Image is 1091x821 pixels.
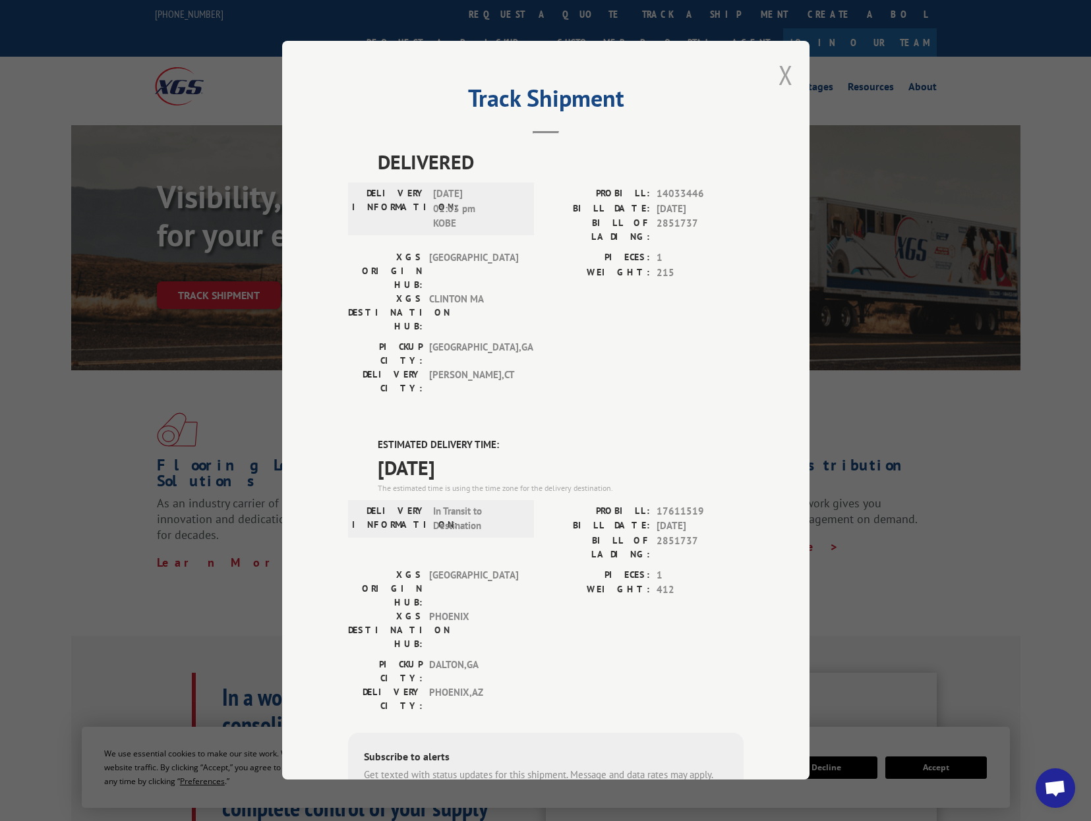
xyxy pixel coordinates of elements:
label: PIECES: [546,568,650,583]
span: 17611519 [657,504,744,519]
label: DELIVERY CITY: [348,368,423,395]
div: Open chat [1036,768,1075,808]
span: [DATE] 01:03 pm KOBE [433,186,522,231]
label: XGS ORIGIN HUB: [348,250,423,292]
label: XGS ORIGIN HUB: [348,568,423,609]
span: DALTON , GA [429,658,518,685]
span: DELIVERED [378,147,744,177]
span: [DATE] [657,519,744,534]
label: PIECES: [546,250,650,266]
label: WEIGHT: [546,266,650,281]
span: 2851737 [657,216,744,244]
span: [GEOGRAPHIC_DATA] [429,250,518,292]
span: [DATE] [378,453,744,482]
div: The estimated time is using the time zone for the delivery destination. [378,482,744,494]
label: DELIVERY INFORMATION: [352,186,427,231]
div: Subscribe to alerts [364,749,728,768]
label: PICKUP CITY: [348,340,423,368]
label: BILL OF LADING: [546,534,650,561]
span: CLINTON MA [429,292,518,333]
div: Get texted with status updates for this shipment. Message and data rates may apply. Message frequ... [364,768,728,797]
label: XGS DESTINATION HUB: [348,292,423,333]
label: DELIVERY INFORMATION: [352,504,427,534]
span: PHOENIX [429,609,518,651]
span: 14033446 [657,186,744,202]
label: XGS DESTINATION HUB: [348,609,423,651]
span: 1 [657,250,744,266]
label: WEIGHT: [546,582,650,598]
span: 1 [657,568,744,583]
label: PROBILL: [546,504,650,519]
label: BILL OF LADING: [546,216,650,244]
span: In Transit to Destination [433,504,522,534]
label: BILL DATE: [546,202,650,217]
span: 412 [657,582,744,598]
span: [GEOGRAPHIC_DATA] [429,568,518,609]
label: PROBILL: [546,186,650,202]
button: Close modal [779,57,793,92]
span: [GEOGRAPHIC_DATA] , GA [429,340,518,368]
span: 2851737 [657,534,744,561]
label: PICKUP CITY: [348,658,423,685]
label: BILL DATE: [546,519,650,534]
span: [DATE] [657,202,744,217]
label: ESTIMATED DELIVERY TIME: [378,438,744,453]
span: PHOENIX , AZ [429,685,518,713]
h2: Track Shipment [348,89,744,114]
span: [PERSON_NAME] , CT [429,368,518,395]
label: DELIVERY CITY: [348,685,423,713]
span: 215 [657,266,744,281]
